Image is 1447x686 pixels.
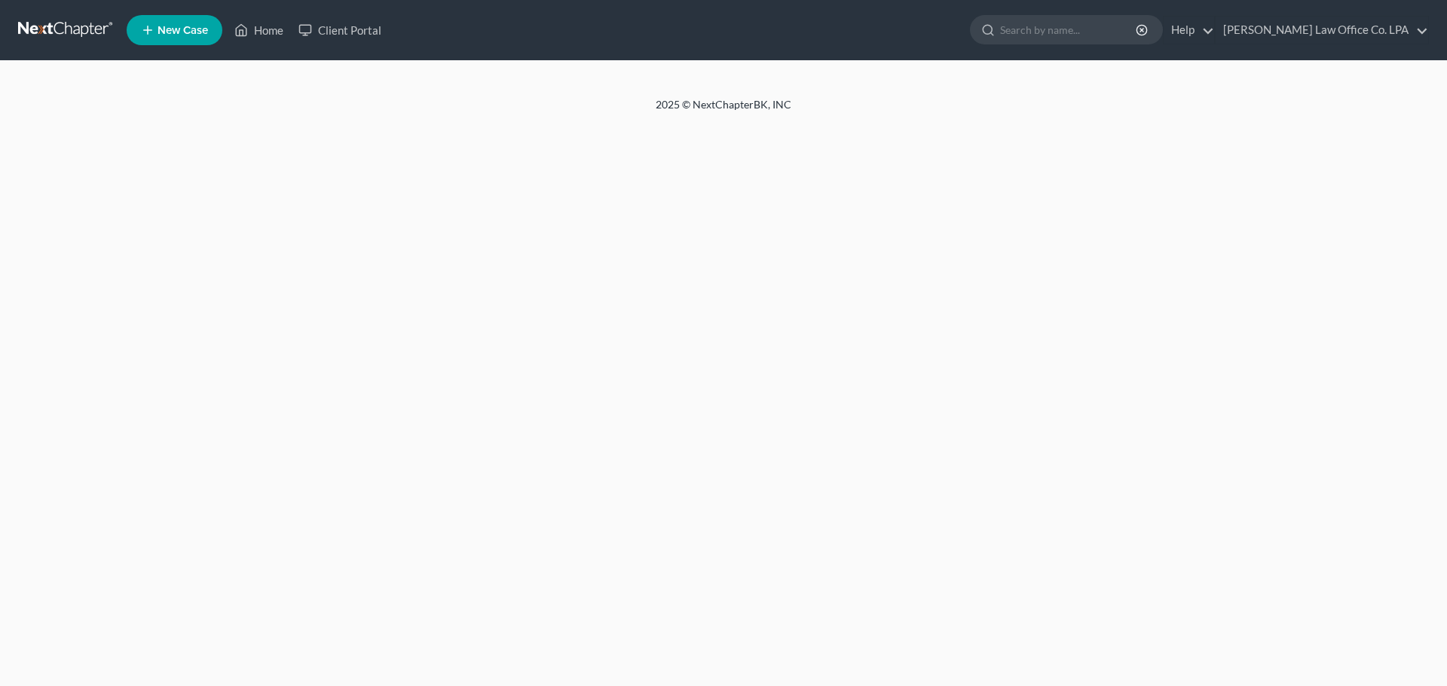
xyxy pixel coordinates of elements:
input: Search by name... [1000,16,1138,44]
span: New Case [158,25,208,36]
a: Home [227,17,291,44]
a: Help [1164,17,1214,44]
div: 2025 © NextChapterBK, INC [294,97,1153,124]
a: [PERSON_NAME] Law Office Co. LPA [1216,17,1428,44]
a: Client Portal [291,17,389,44]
